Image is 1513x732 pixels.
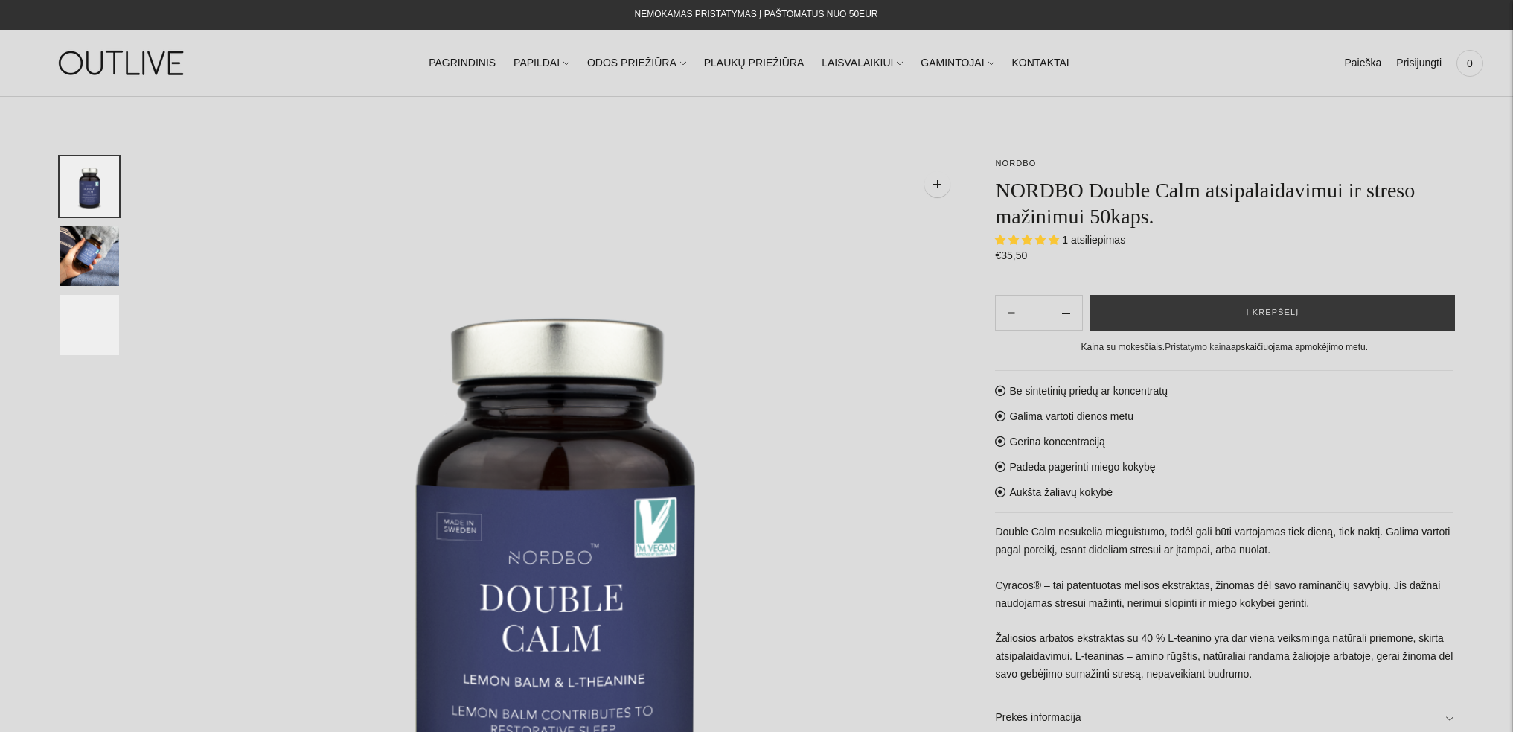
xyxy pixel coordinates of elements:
a: PLAUKŲ PRIEŽIŪRA [704,47,805,80]
div: Kaina su mokesčiais. apskaičiuojama apmokėjimo metu. [995,340,1453,355]
button: Subtract product quantity [1050,295,1082,331]
button: Į krepšelį [1090,295,1455,331]
a: Pristatymo kaina [1165,342,1231,352]
a: Prisijungti [1396,47,1442,80]
button: Translation missing: en.general.accessibility.image_thumbail [60,156,119,217]
a: NORDBO [995,159,1036,168]
span: 1 atsiliepimas [1062,234,1125,246]
div: NEMOKAMAS PRISTATYMAS Į PAŠTOMATUS NUO 50EUR [635,6,878,24]
span: 0 [1459,53,1480,74]
button: Add product quantity [996,295,1027,331]
a: 0 [1456,47,1483,80]
a: PAPILDAI [514,47,569,80]
a: GAMINTOJAI [921,47,994,80]
input: Product quantity [1028,302,1050,324]
button: Translation missing: en.general.accessibility.image_thumbail [60,295,119,355]
a: ODOS PRIEŽIŪRA [587,47,686,80]
p: Double Calm nesukelia mieguistumo, todėl gali būti vartojamas tiek dieną, tiek naktį. Galima vart... [995,523,1453,684]
button: Translation missing: en.general.accessibility.image_thumbail [60,226,119,286]
a: PAGRINDINIS [429,47,496,80]
img: OUTLIVE [30,37,216,89]
span: €35,50 [995,249,1027,261]
a: LAISVALAIKIUI [822,47,903,80]
h1: NORDBO Double Calm atsipalaidavimui ir streso mažinimui 50kaps. [995,177,1453,229]
a: Paieška [1344,47,1381,80]
span: Į krepšelį [1246,305,1299,320]
a: KONTAKTAI [1011,47,1069,80]
span: 5.00 stars [995,234,1062,246]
